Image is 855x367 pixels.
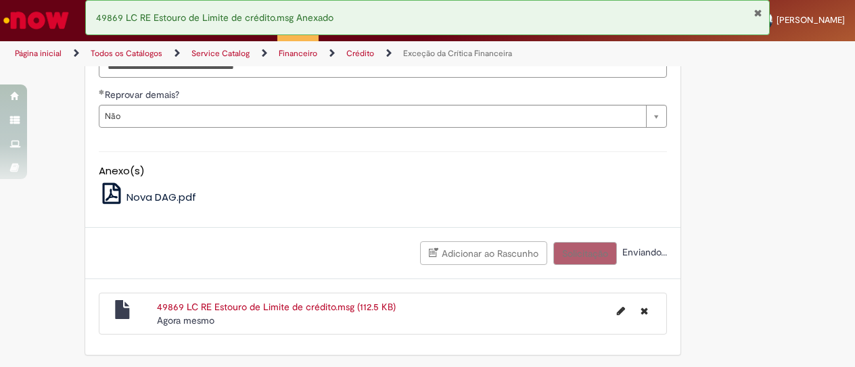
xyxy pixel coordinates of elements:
span: 49869 LC RE Estouro de Limite de crédito.msg Anexado [96,11,333,24]
a: Service Catalog [191,48,250,59]
img: ServiceNow [1,7,71,34]
span: Obrigatório Preenchido [99,89,105,95]
span: Agora mesmo [157,314,214,326]
span: [PERSON_NAME] [777,14,845,26]
time: 27/08/2025 17:16:03 [157,314,214,326]
a: 49869 LC RE Estouro de Limite de crédito.msg (112.5 KB) [157,301,396,313]
a: Nova DAG.pdf [99,190,197,204]
h5: Anexo(s) [99,166,667,177]
a: Crédito [346,48,374,59]
button: Fechar Notificação [754,7,762,18]
span: Não [105,105,639,127]
a: Financeiro [279,48,317,59]
ul: Trilhas de página [10,41,560,66]
a: Página inicial [15,48,62,59]
a: Todos os Catálogos [91,48,162,59]
button: Excluir 49869 LC RE Estouro de Limite de crédito.msg [632,300,656,322]
span: Reprovar demais? [105,89,182,101]
a: Exceção da Crítica Financeira [403,48,512,59]
span: Enviando... [620,246,667,258]
button: Editar nome de arquivo 49869 LC RE Estouro de Limite de crédito.msg [609,300,633,322]
span: Nova DAG.pdf [126,190,196,204]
